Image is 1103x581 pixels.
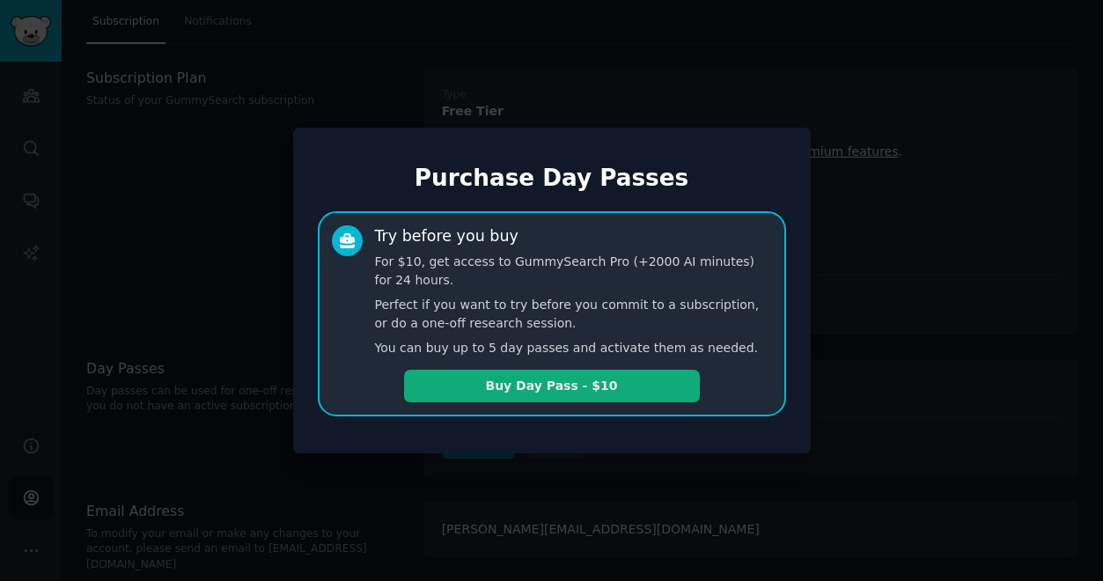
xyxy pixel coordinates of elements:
[375,296,772,333] p: Perfect if you want to try before you commit to a subscription, or do a one-off research session.
[375,339,772,357] p: You can buy up to 5 day passes and activate them as needed.
[404,370,700,402] button: Buy Day Pass - $10
[375,225,518,247] div: Try before you buy
[375,253,772,290] p: For $10, get access to GummySearch Pro (+2000 AI minutes) for 24 hours.
[318,165,786,193] h1: Purchase Day Passes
